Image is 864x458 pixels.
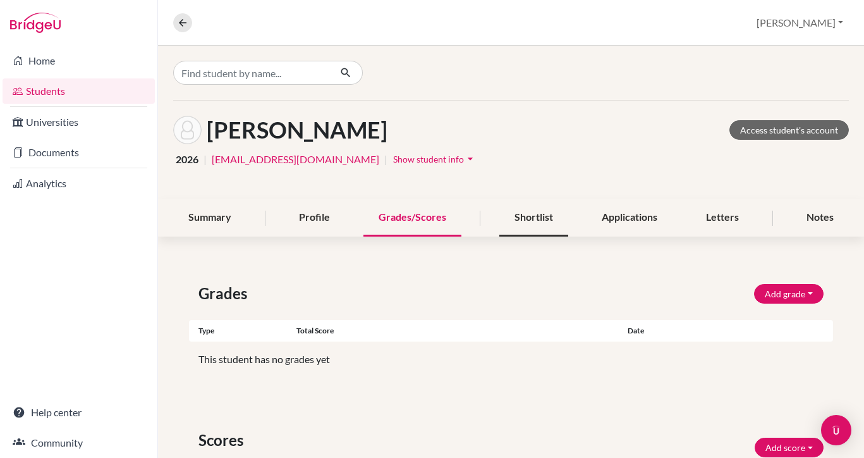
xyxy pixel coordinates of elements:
[751,11,849,35] button: [PERSON_NAME]
[10,13,61,33] img: Bridge-U
[198,352,824,367] p: This student has no grades yet
[173,116,202,144] img: Hirotaka OKOCHI's avatar
[618,325,779,337] div: Date
[3,78,155,104] a: Students
[729,120,849,140] a: Access student's account
[791,199,849,237] div: Notes
[173,61,330,85] input: Find student by name...
[198,429,248,452] span: Scores
[173,199,246,237] div: Summary
[207,116,387,144] h1: [PERSON_NAME]
[464,152,477,165] i: arrow_drop_down
[384,152,387,167] span: |
[212,152,379,167] a: [EMAIL_ADDRESS][DOMAIN_NAME]
[755,438,824,457] button: Add score
[204,152,207,167] span: |
[3,171,155,196] a: Analytics
[3,48,155,73] a: Home
[3,140,155,165] a: Documents
[198,282,252,305] span: Grades
[392,149,477,169] button: Show student infoarrow_drop_down
[3,400,155,425] a: Help center
[754,284,824,304] button: Add grade
[284,199,345,237] div: Profile
[363,199,461,237] div: Grades/Scores
[296,325,619,337] div: Total score
[3,430,155,455] a: Community
[176,152,198,167] span: 2026
[499,199,568,237] div: Shortlist
[3,109,155,135] a: Universities
[393,154,464,164] span: Show student info
[587,199,672,237] div: Applications
[821,415,851,445] div: Open Intercom Messenger
[189,325,296,337] div: Type
[691,199,754,237] div: Letters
